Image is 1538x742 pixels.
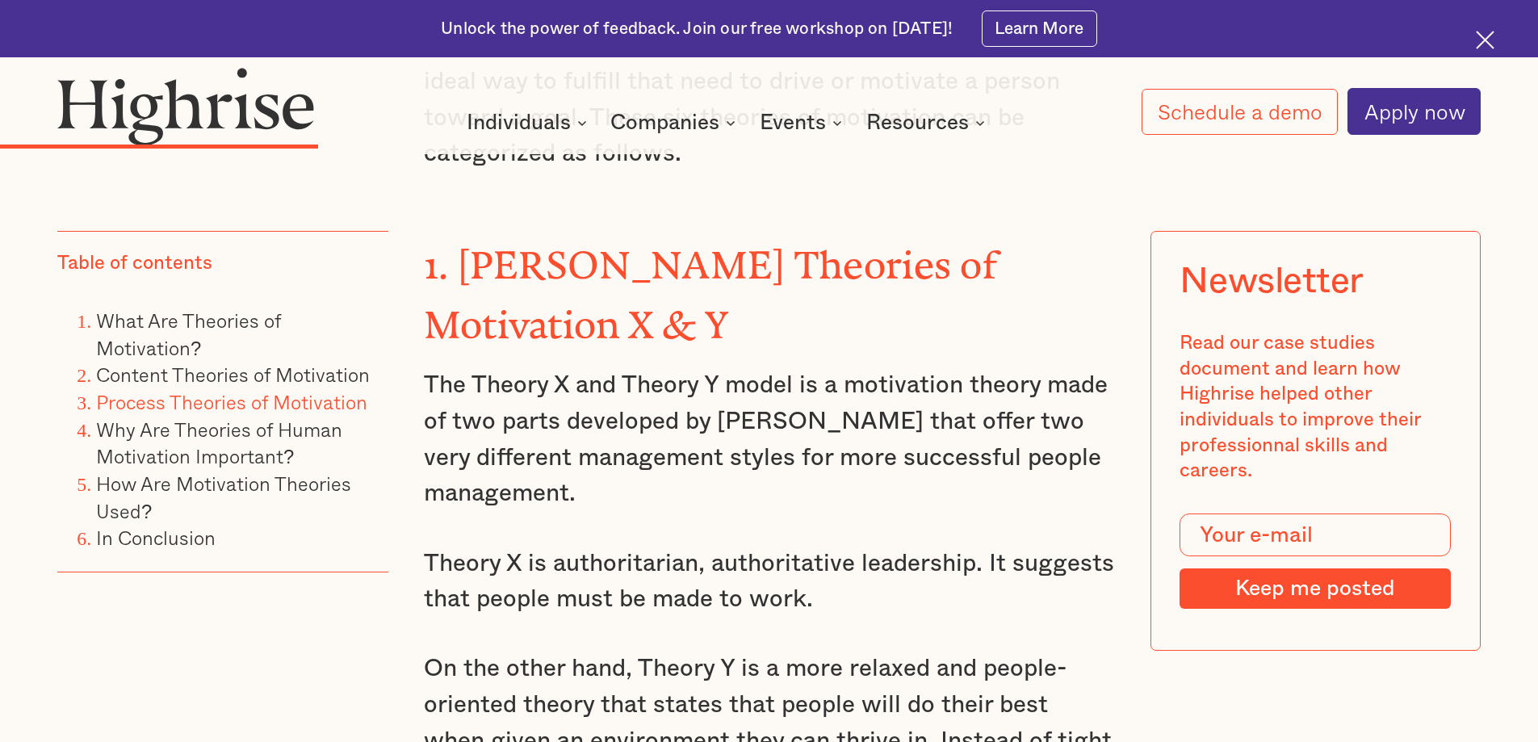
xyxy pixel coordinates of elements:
[96,359,370,389] a: Content Theories of Motivation
[424,243,997,328] strong: 1. [PERSON_NAME] Theories of Motivation X & Y
[96,387,367,417] a: Process Theories of Motivation
[1180,514,1451,557] input: Your e-mail
[866,113,990,132] div: Resources
[424,367,1115,512] p: The Theory X and Theory Y model is a motivation theory made of two parts developed by [PERSON_NAM...
[96,414,342,472] a: Why Are Theories of Human Motivation Important?
[1180,260,1364,302] div: Newsletter
[424,546,1115,618] p: Theory X is authoritarian, authoritative leadership. It suggests that people must be made to work.
[610,113,719,132] div: Companies
[441,18,953,40] div: Unlock the power of feedback. Join our free workshop on [DATE]!
[57,67,314,145] img: Highrise logo
[467,113,571,132] div: Individuals
[1347,88,1481,135] a: Apply now
[467,113,592,132] div: Individuals
[1180,331,1451,484] div: Read our case studies document and learn how Highrise helped other individuals to improve their p...
[1142,89,1339,135] a: Schedule a demo
[1476,31,1494,49] img: Cross icon
[610,113,740,132] div: Companies
[96,305,281,363] a: What Are Theories of Motivation?
[96,522,216,552] a: In Conclusion
[1180,514,1451,609] form: Modal Form
[982,10,1097,47] a: Learn More
[96,468,351,526] a: How Are Motivation Theories Used?
[1180,568,1451,609] input: Keep me posted
[866,113,969,132] div: Resources
[760,113,826,132] div: Events
[760,113,847,132] div: Events
[57,251,212,277] div: Table of contents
